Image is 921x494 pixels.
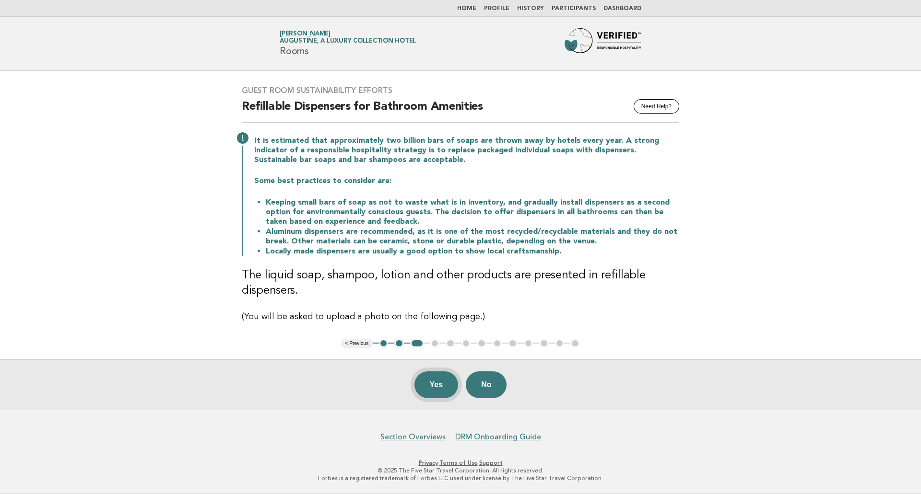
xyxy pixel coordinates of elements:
[266,197,679,227] li: Keeping small bars of soap as not to waste what is in inventory, and gradually install dispensers...
[379,339,389,348] button: 1
[242,86,679,95] h3: Guest Room Sustainability Efforts
[254,136,679,165] p: It is estimated that approximately two billion bars of soaps are thrown away by hotels every year...
[565,28,641,59] img: Forbes Travel Guide
[552,6,596,11] a: Participants
[517,6,544,11] a: History
[266,246,679,256] li: Locally made dispensers are usually a good option to show local craftsmanship.
[242,268,679,299] h3: The liquid soap, shampoo, lotion and other products are presented in refillable dispensers.
[603,6,641,11] a: Dashboard
[634,99,679,114] button: Need Help?
[167,459,754,467] p: · ·
[479,460,503,466] a: Support
[280,31,416,56] h1: Rooms
[410,339,424,348] button: 3
[414,371,459,398] button: Yes
[380,432,446,442] a: Section Overviews
[484,6,509,11] a: Profile
[254,176,679,186] p: Some best practices to consider are:
[242,310,679,323] p: (You will be asked to upload a photo on the following page.)
[455,432,541,442] a: DRM Onboarding Guide
[280,38,416,45] span: Augustine, a Luxury Collection Hotel
[242,99,679,123] h2: Refillable Dispensers for Bathroom Amenities
[457,6,476,11] a: Home
[280,31,416,44] a: [PERSON_NAME]Augustine, a Luxury Collection Hotel
[167,467,754,474] p: © 2025 The Five Star Travel Corporation. All rights reserved.
[341,339,372,348] button: < Previous
[266,227,679,246] li: Aluminum dispensers are recommended, as it is one of the most recycled/recyclable materials and t...
[167,474,754,482] p: Forbes is a registered trademark of Forbes LLC used under license by The Five Star Travel Corpora...
[439,460,478,466] a: Terms of Use
[466,371,507,398] button: No
[394,339,404,348] button: 2
[419,460,438,466] a: Privacy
